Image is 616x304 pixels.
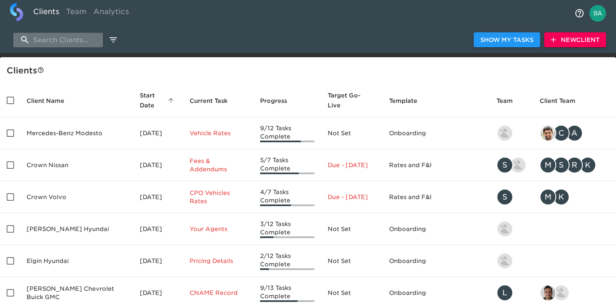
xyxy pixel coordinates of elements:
div: Client s [7,64,613,77]
span: Calculated based on the start date and the duration of all Tasks contained in this Hub. [328,90,365,110]
div: K [579,157,596,173]
p: Due - [DATE] [328,193,375,201]
div: M [540,157,556,173]
div: S [497,157,513,173]
div: mcooley@crowncars.com, sparent@crowncars.com, rrobins@crowncars.com, kwilson@crowncars.com [540,157,609,173]
td: Mercedes-Benz Modesto [20,117,133,149]
p: CPO Vehicles Rates [190,189,246,205]
td: Rates and F&I [382,149,490,181]
span: This is the next Task in this Hub that should be completed [190,96,228,106]
td: Crown Volvo [20,181,133,213]
td: Not Set [321,117,382,149]
div: sandeep@simplemnt.com, clayton.mandel@roadster.com, angelique.nurse@roadster.com [540,125,609,141]
div: C [553,125,570,141]
td: Not Set [321,213,382,245]
div: mcooley@crowncars.com, kwilson@crowncars.com [540,189,609,205]
td: 5/7 Tasks Complete [253,149,321,181]
button: edit [106,33,120,47]
div: S [553,157,570,173]
div: L [497,285,513,301]
a: Analytics [90,3,132,23]
div: kevin.lo@roadster.com [497,125,526,141]
span: Client Name [27,96,75,106]
td: Onboarding [382,117,490,149]
p: Due - [DATE] [328,161,375,169]
span: Target Go-Live [328,90,375,110]
td: [DATE] [133,149,183,181]
button: Show My Tasks [474,32,540,48]
input: search [13,33,103,47]
div: S [497,189,513,205]
td: [PERSON_NAME] Hyundai [20,213,133,245]
p: Your Agents [190,225,246,233]
td: Not Set [321,245,382,277]
span: Team [497,96,523,106]
p: Vehicle Rates [190,129,246,137]
span: Start Date [140,90,176,110]
td: 2/12 Tasks Complete [253,245,321,277]
div: R [566,157,583,173]
td: [DATE] [133,117,183,149]
div: savannah@roadster.com [497,189,526,205]
td: 4/7 Tasks Complete [253,181,321,213]
div: kevin.lo@roadster.com [497,253,526,269]
button: NewClient [544,32,606,48]
button: notifications [570,3,589,23]
div: K [553,189,570,205]
img: kevin.lo@roadster.com [497,221,512,236]
svg: This is a list of all of your clients and clients shared with you [37,67,44,73]
td: Rates and F&I [382,181,490,213]
td: 9/12 Tasks Complete [253,117,321,149]
p: CNAME Record [190,289,246,297]
td: [DATE] [133,245,183,277]
span: Template [389,96,428,106]
td: Onboarding [382,213,490,245]
div: A [566,125,583,141]
img: austin@roadster.com [511,158,526,173]
span: Client Team [540,96,586,106]
td: [DATE] [133,181,183,213]
span: New Client [551,35,599,45]
a: Clients [30,3,63,23]
td: Onboarding [382,245,490,277]
a: Team [63,3,90,23]
div: kevin.lo@roadster.com [497,221,526,237]
span: Progress [260,96,298,106]
p: Fees & Addendums [190,157,246,173]
img: Profile [589,5,606,22]
img: kevin.lo@roadster.com [497,126,512,141]
img: kevin.lo@roadster.com [497,253,512,268]
div: M [540,189,556,205]
div: leland@roadster.com [497,285,526,301]
img: sandeep@simplemnt.com [541,126,555,141]
img: sai@simplemnt.com [541,285,555,300]
td: 3/12 Tasks Complete [253,213,321,245]
span: Current Task [190,96,239,106]
div: savannah@roadster.com, austin@roadster.com [497,157,526,173]
p: Pricing Details [190,257,246,265]
img: nikko.foster@roadster.com [554,285,569,300]
span: Show My Tasks [480,35,533,45]
img: logo [10,3,23,21]
div: sai@simplemnt.com, nikko.foster@roadster.com [540,285,609,301]
td: Crown Nissan [20,149,133,181]
td: [DATE] [133,213,183,245]
td: Elgin Hyundai [20,245,133,277]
